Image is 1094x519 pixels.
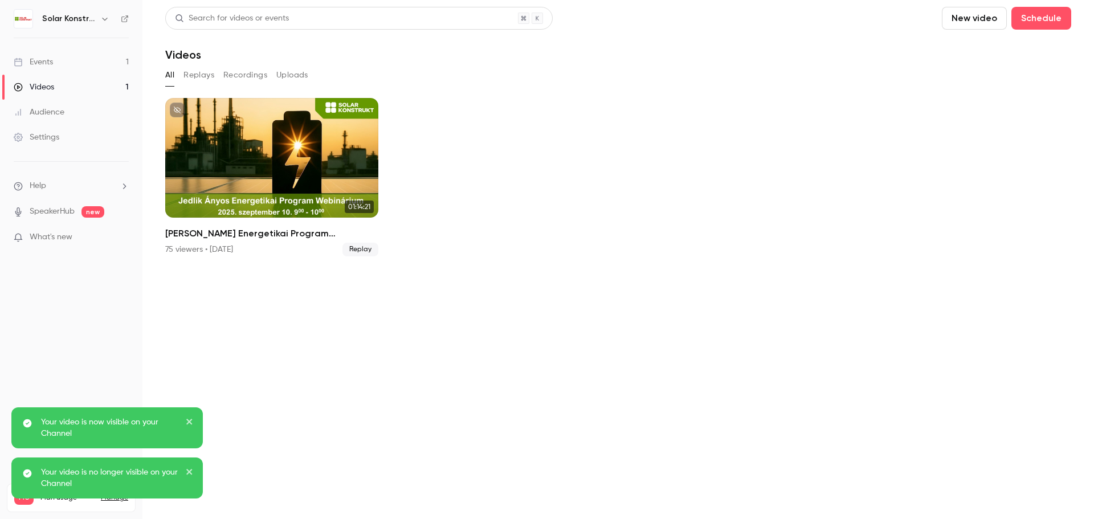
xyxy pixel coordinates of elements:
p: Your video is no longer visible on your Channel [41,467,178,489]
li: help-dropdown-opener [14,180,129,192]
div: Settings [14,132,59,143]
button: unpublished [170,103,185,117]
span: new [81,206,104,218]
button: Uploads [276,66,308,84]
a: SpeakerHub [30,206,75,218]
button: close [186,416,194,430]
button: Replays [183,66,214,84]
button: Recordings [223,66,267,84]
section: Videos [165,7,1071,512]
span: 01:14:21 [345,201,374,213]
li: Jedlik Ányos Energetikai Program Webinárium [165,98,378,256]
div: 75 viewers • [DATE] [165,244,233,255]
h6: Solar Konstrukt Kft. [42,13,96,24]
h2: [PERSON_NAME] Energetikai Program Webinárium [165,227,378,240]
img: Solar Konstrukt Kft. [14,10,32,28]
button: close [186,467,194,480]
span: Replay [342,243,378,256]
div: Search for videos or events [175,13,289,24]
div: Events [14,56,53,68]
ul: Videos [165,98,1071,256]
a: 01:14:21[PERSON_NAME] Energetikai Program Webinárium75 viewers • [DATE]Replay [165,98,378,256]
div: Videos [14,81,54,93]
span: Help [30,180,46,192]
p: Your video is now visible on your Channel [41,416,178,439]
button: Schedule [1011,7,1071,30]
h1: Videos [165,48,201,62]
div: Audience [14,107,64,118]
button: New video [942,7,1007,30]
button: All [165,66,174,84]
span: What's new [30,231,72,243]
